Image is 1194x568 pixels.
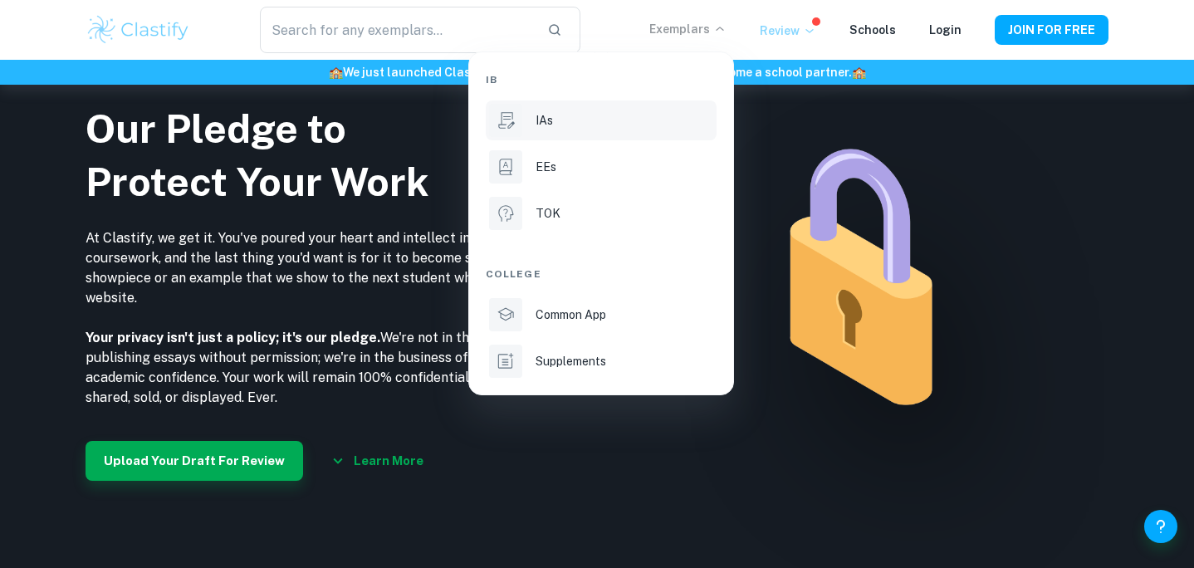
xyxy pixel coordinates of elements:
p: TOK [536,204,560,223]
p: Common App [536,306,606,324]
a: IAs [486,100,717,140]
span: IB [486,72,497,87]
p: EEs [536,158,556,176]
a: TOK [486,193,717,233]
p: IAs [536,111,553,130]
p: Supplements [536,352,606,370]
a: EEs [486,147,717,187]
a: Supplements [486,341,717,381]
span: College [486,267,541,282]
a: Common App [486,295,717,335]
